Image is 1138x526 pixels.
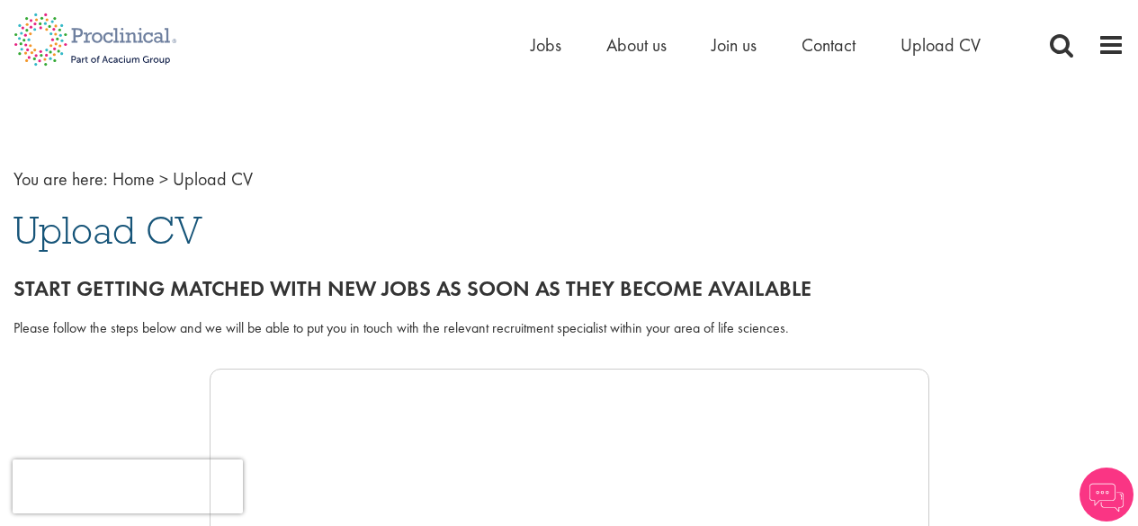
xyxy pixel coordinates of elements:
[802,33,856,57] a: Contact
[112,167,155,191] a: breadcrumb link
[13,167,108,191] span: You are here:
[1080,468,1134,522] img: Chatbot
[531,33,561,57] a: Jobs
[173,167,253,191] span: Upload CV
[13,318,1125,339] div: Please follow the steps below and we will be able to put you in touch with the relevant recruitme...
[606,33,667,57] a: About us
[13,459,243,513] iframe: reCAPTCHA
[712,33,757,57] a: Join us
[159,167,168,191] span: >
[901,33,981,57] a: Upload CV
[13,206,202,254] span: Upload CV
[13,277,1125,300] h2: Start getting matched with new jobs as soon as they become available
